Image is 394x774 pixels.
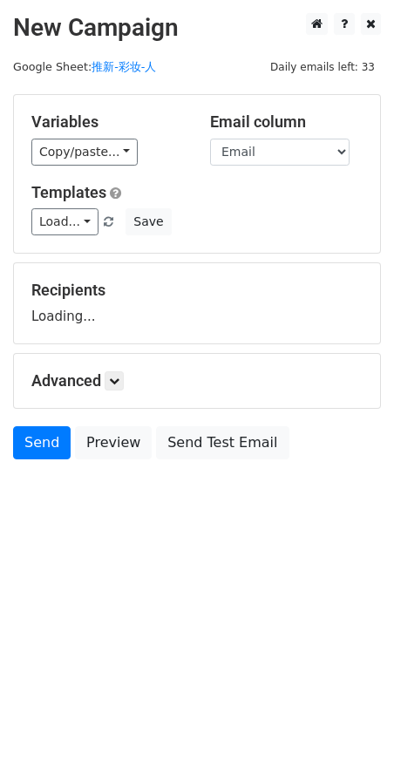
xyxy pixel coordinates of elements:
a: Send Test Email [156,426,289,459]
a: Load... [31,208,98,235]
a: Copy/paste... [31,139,138,166]
h5: Email column [210,112,363,132]
h5: Recipients [31,281,363,300]
a: Send [13,426,71,459]
h2: New Campaign [13,13,381,43]
a: Preview [75,426,152,459]
div: Loading... [31,281,363,326]
small: Google Sheet: [13,60,156,73]
a: 推新-彩妆-人 [92,60,156,73]
h5: Advanced [31,371,363,390]
h5: Variables [31,112,184,132]
span: Daily emails left: 33 [264,58,381,77]
a: Templates [31,183,106,201]
a: Daily emails left: 33 [264,60,381,73]
button: Save [126,208,171,235]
